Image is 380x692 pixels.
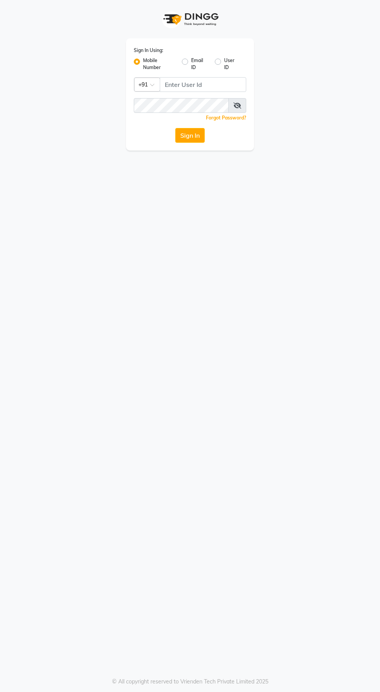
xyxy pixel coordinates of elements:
label: User ID [224,57,240,71]
button: Sign In [175,128,205,143]
a: Forgot Password? [206,115,246,121]
input: Username [160,77,246,92]
label: Mobile Number [143,57,176,71]
label: Sign In Using: [134,47,163,54]
img: logo1.svg [159,8,221,31]
input: Username [134,98,229,113]
label: Email ID [191,57,209,71]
